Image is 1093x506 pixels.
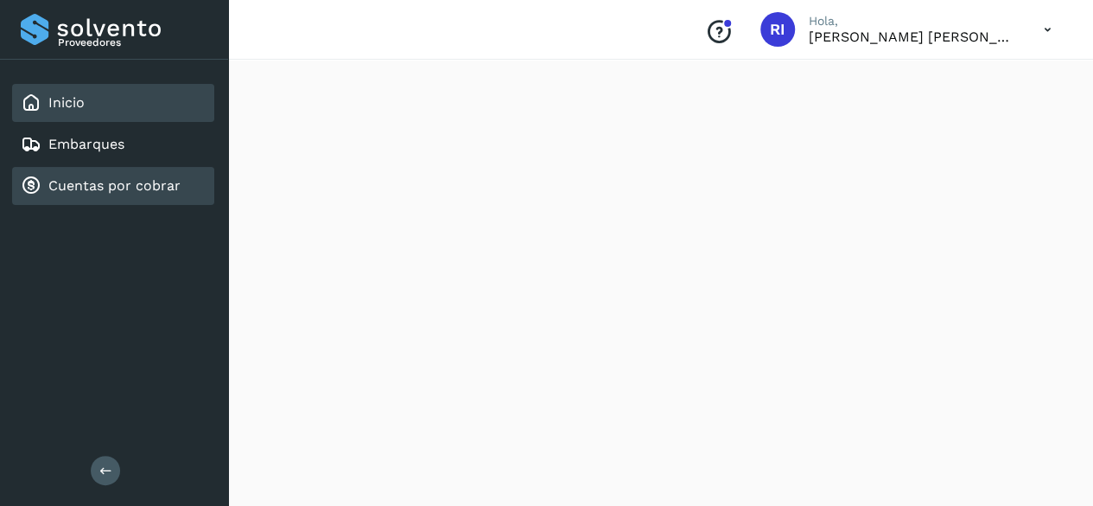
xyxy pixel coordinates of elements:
p: Proveedores [58,36,207,48]
a: Cuentas por cobrar [48,177,181,194]
div: Embarques [12,125,214,163]
div: Cuentas por cobrar [12,167,214,205]
a: Embarques [48,136,124,152]
p: Hola, [809,14,1016,29]
p: Renata Isabel Najar Zapien [809,29,1016,45]
div: Inicio [12,84,214,122]
a: Inicio [48,94,85,111]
